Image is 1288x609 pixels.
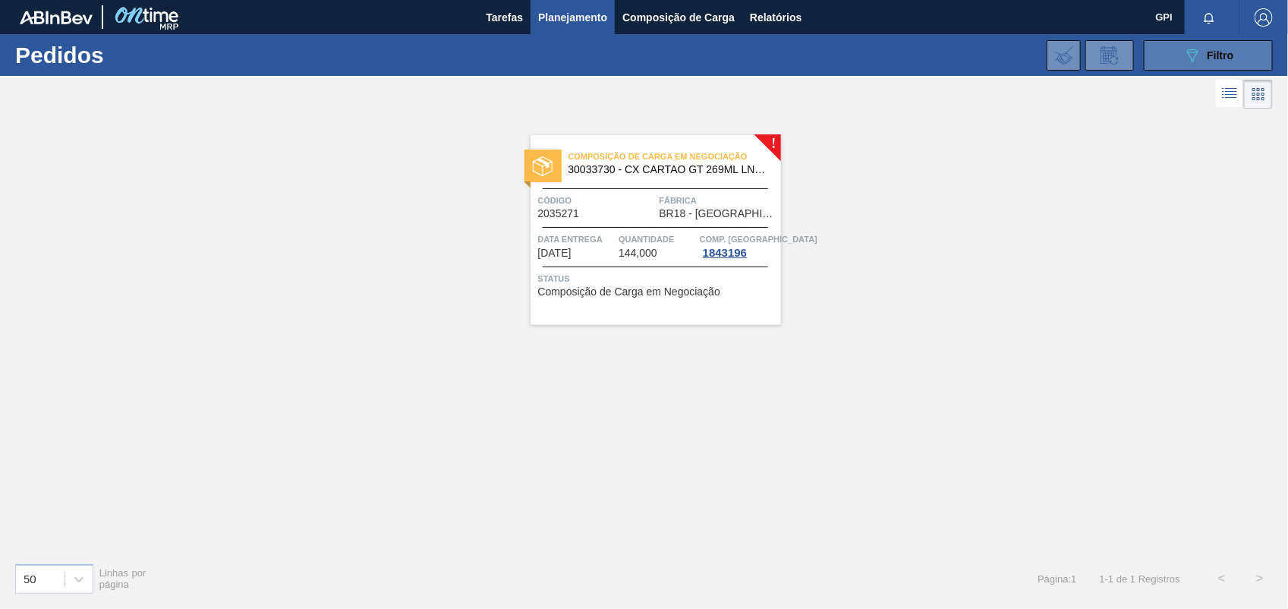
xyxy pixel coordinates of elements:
span: Código [538,193,656,208]
span: 2035271 [538,208,580,219]
span: Composição de Carga em Negociação [538,286,720,298]
span: 03/11/2025 [538,248,572,259]
span: 1 - 1 de 1 Registros [1100,573,1180,585]
button: < [1203,560,1241,598]
span: Tarefas [486,8,523,27]
img: TNhmsLtSVTkK8tSr43FrP2fwEKptu5GPRR3wAAAABJRU5ErkJggg== [20,11,93,24]
span: Quantidade [619,232,696,247]
a: !statusComposição de Carga em Negociação30033730 - CX CARTAO GT 269ML LN C6 NIV25Código2035271Fáb... [508,135,781,325]
div: Visão em Cards [1244,80,1273,109]
span: Planejamento [538,8,607,27]
span: Status [538,271,777,286]
span: Filtro [1208,49,1234,62]
div: 1843196 [700,247,750,259]
span: Comp. Carga [700,232,817,247]
button: Notificações [1185,7,1233,28]
button: > [1241,560,1279,598]
div: 50 [24,573,36,585]
span: BR18 - Pernambuco [660,208,777,219]
div: Solicitação de Revisão de Pedidos [1085,40,1134,71]
span: Relatórios [750,8,801,27]
div: Importar Negociações dos Pedidos [1047,40,1081,71]
span: Página : 1 [1038,573,1076,585]
button: Filtro [1144,40,1273,71]
span: 144,000 [619,248,657,259]
span: Fábrica [660,193,777,208]
span: Composição de Carga em Negociação [568,149,781,164]
span: Data entrega [538,232,616,247]
span: Linhas por página [99,567,146,590]
h1: Pedidos [15,46,238,64]
span: 30033730 - CX CARTAO GT 269ML LN C6 NIV25 [568,164,769,175]
img: status [533,156,553,176]
div: Visão em Lista [1216,80,1244,109]
a: Comp. [GEOGRAPHIC_DATA]1843196 [700,232,777,259]
img: Logout [1255,8,1273,27]
span: Composição de Carga [622,8,735,27]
